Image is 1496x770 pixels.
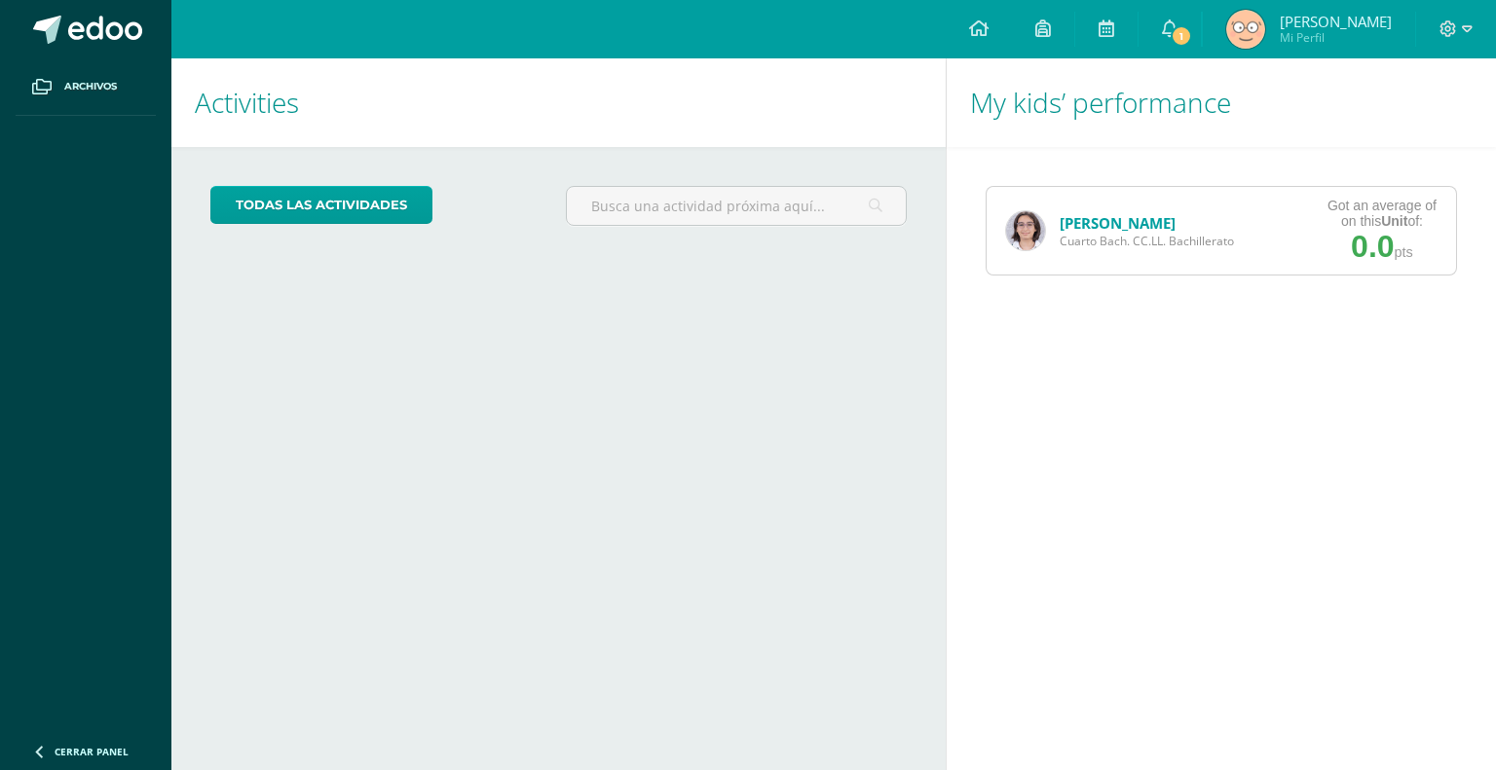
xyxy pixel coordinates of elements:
[195,58,922,147] h1: Activities
[1280,12,1392,31] span: [PERSON_NAME]
[970,58,1473,147] h1: My kids’ performance
[1381,213,1407,229] strong: Unit
[64,79,117,94] span: Archivos
[1351,229,1394,264] span: 0.0
[1328,198,1437,229] div: Got an average of on this of:
[567,187,905,225] input: Busca una actividad próxima aquí...
[1060,213,1176,233] a: [PERSON_NAME]
[1170,25,1191,47] span: 1
[16,58,156,116] a: Archivos
[1006,211,1045,250] img: 2fa3517560252b6879742bb2c1b0e67c.png
[55,745,129,758] span: Cerrar panel
[1395,244,1413,260] span: pts
[1060,233,1234,249] span: Cuarto Bach. CC.LL. Bachillerato
[1280,29,1392,46] span: Mi Perfil
[210,186,432,224] a: todas las Actividades
[1226,10,1265,49] img: d9c7b72a65e1800de1590e9465332ea1.png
